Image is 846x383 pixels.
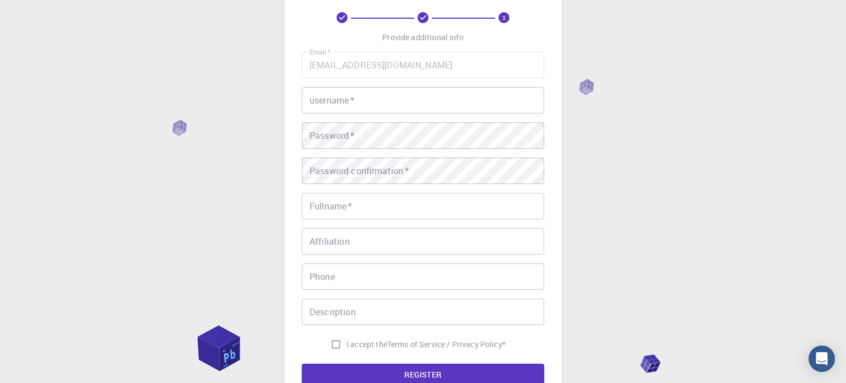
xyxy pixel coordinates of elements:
text: 3 [502,14,506,21]
label: Email [310,47,330,57]
div: Open Intercom Messenger [809,346,835,372]
span: I accept the [346,339,387,350]
p: Provide additional info [382,32,463,43]
a: Terms of Service / Privacy Policy* [387,339,506,350]
p: Terms of Service / Privacy Policy * [387,339,506,350]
